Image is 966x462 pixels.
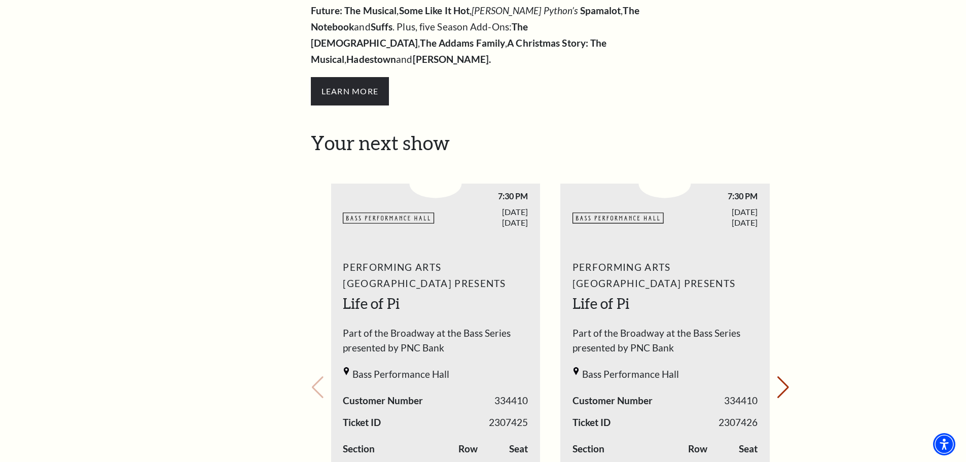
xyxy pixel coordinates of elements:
[573,326,758,360] span: Part of the Broadway at the Bass Series presented by PNC Bank
[665,206,758,228] span: [DATE] [DATE]
[573,294,758,314] h2: Life of Pi
[352,367,449,382] span: Bass Performance Hall
[311,37,607,65] strong: A Christmas Story: The Musical
[311,5,639,32] strong: The Notebook
[739,442,758,456] label: Seat
[494,394,528,408] span: 334410
[343,326,528,360] span: Part of the Broadway at the Bass Series presented by PNC Bank
[573,415,611,430] span: Ticket ID
[343,394,423,408] span: Customer Number
[573,394,653,408] span: Customer Number
[582,367,679,382] span: Bass Performance Hall
[580,5,621,16] strong: Spamalot
[489,415,528,430] span: 2307425
[436,206,528,228] span: [DATE] [DATE]
[665,191,758,201] span: 7:30 PM
[343,294,528,314] h2: Life of Pi
[311,131,790,155] h2: Your next show
[933,433,955,455] div: Accessibility Menu
[371,21,393,32] strong: Suffs
[724,394,758,408] span: 334410
[346,53,396,65] strong: Hadestown
[311,77,389,105] span: Learn More
[343,442,375,456] label: Section
[413,53,491,65] strong: [PERSON_NAME].
[420,37,505,49] strong: The Addams Family
[343,259,528,292] span: Performing Arts [GEOGRAPHIC_DATA] Presents
[509,442,528,456] label: Seat
[472,5,578,16] em: [PERSON_NAME] Python’s
[719,415,758,430] span: 2307426
[458,442,478,456] label: Row
[311,85,389,96] a: Hamilton Learn More
[399,5,470,16] strong: Some Like It Hot
[343,415,381,430] span: Ticket ID
[688,442,707,456] label: Row
[776,376,790,399] button: Next slide
[573,442,604,456] label: Section
[311,21,528,49] strong: The [DEMOGRAPHIC_DATA]
[573,259,758,292] span: Performing Arts [GEOGRAPHIC_DATA] Presents
[436,191,528,201] span: 7:30 PM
